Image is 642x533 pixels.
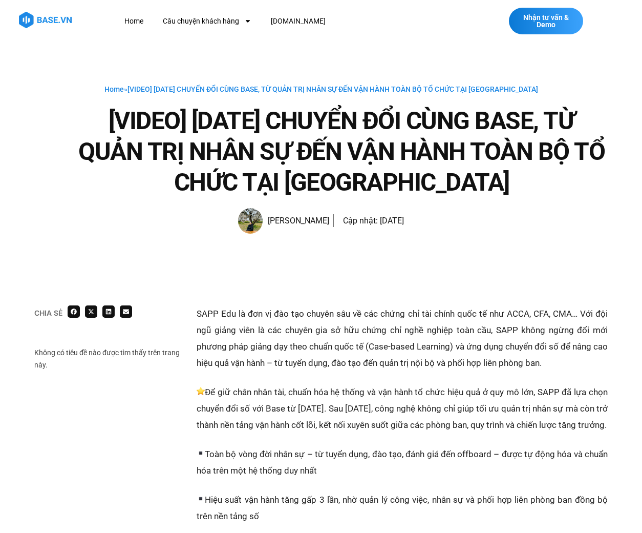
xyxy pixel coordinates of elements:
[380,216,404,225] time: [DATE]
[197,491,608,524] p: Hiệu suất vận hành tăng gấp 3 lần, nhờ quản lý công việc, nhân sự và phối hợp liên phòng ban đồng...
[117,12,458,31] nav: Menu
[197,387,205,395] img: ⭐️
[155,12,259,31] a: Câu chuyện khách hàng
[238,208,263,234] img: Picture of Đoàn Đức
[85,305,97,318] div: Share on x-twitter
[263,12,333,31] a: [DOMAIN_NAME]
[343,216,378,225] span: Cập nhật:
[34,346,186,371] div: Không có tiêu đề nào được tìm thấy trên trang này.
[75,106,608,198] h1: [VIDEO] [DATE] CHUYỂN ĐỔI CÙNG BASE, TỪ QUẢN TRỊ NHÂN SỰ ĐẾN VẬN HÀNH TOÀN BỘ TỔ CHỨC TẠI [GEOGRA...
[197,384,608,433] p: Để giữ chân nhân tài, chuẩn hóa hệ thống và vận hành tổ chức hiệu quả ở quy mô lớn, SAPP đã lựa c...
[127,85,538,93] span: [VIDEO] [DATE] CHUYỂN ĐỔI CÙNG BASE, TỪ QUẢN TRỊ NHÂN SỰ ĐẾN VẬN HÀNH TOÀN BỘ TỔ CHỨC TẠI [GEOGRA...
[197,446,608,479] p: Toàn bộ vòng đời nhân sự – từ tuyển dụng, đào tạo, đánh giá đến offboard – được tự động hóa và ch...
[197,305,608,371] p: SAPP Edu là đơn vị đào tạo chuyên sâu về các chứng chỉ tài chính quốc tế như ACCA, CFA, CMA… Với ...
[104,85,124,93] a: Home
[34,310,62,317] div: Chia sẻ
[102,305,115,318] div: Share on linkedin
[197,495,205,503] img: ▪️
[104,85,538,93] span: »
[509,8,583,34] a: Nhận tư vấn & Demo
[68,305,80,318] div: Share on facebook
[197,449,205,457] img: ▪️
[263,214,329,228] span: [PERSON_NAME]
[238,208,329,234] a: Picture of Đoàn Đức [PERSON_NAME]
[117,12,151,31] a: Home
[120,305,132,318] div: Share on email
[519,14,573,28] span: Nhận tư vấn & Demo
